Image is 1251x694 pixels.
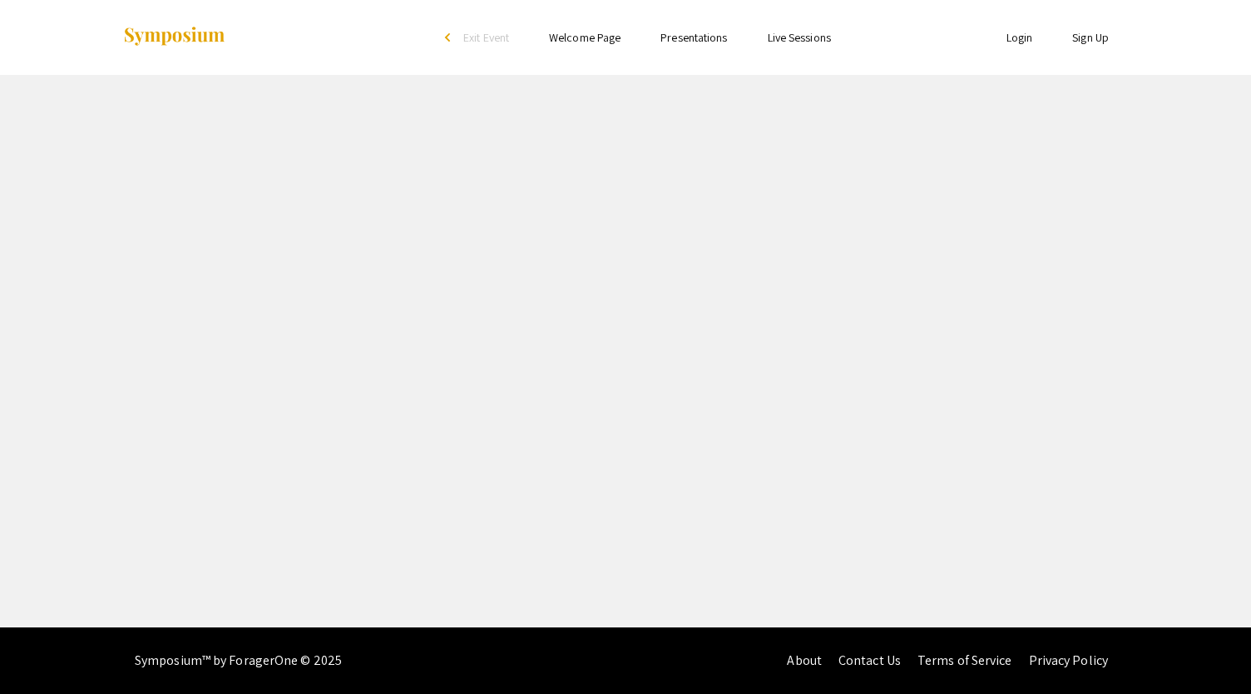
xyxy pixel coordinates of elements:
a: Terms of Service [917,652,1012,669]
a: Presentations [660,30,727,45]
a: Login [1006,30,1033,45]
a: Live Sessions [768,30,831,45]
div: Symposium™ by ForagerOne © 2025 [135,627,342,694]
a: About [787,652,822,669]
a: Welcome Page [549,30,621,45]
a: Privacy Policy [1029,652,1108,669]
a: Contact Us [838,652,901,669]
div: arrow_back_ios [445,32,455,42]
img: Symposium by ForagerOne [122,26,226,48]
a: Sign Up [1072,30,1109,45]
span: Exit Event [463,30,509,45]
